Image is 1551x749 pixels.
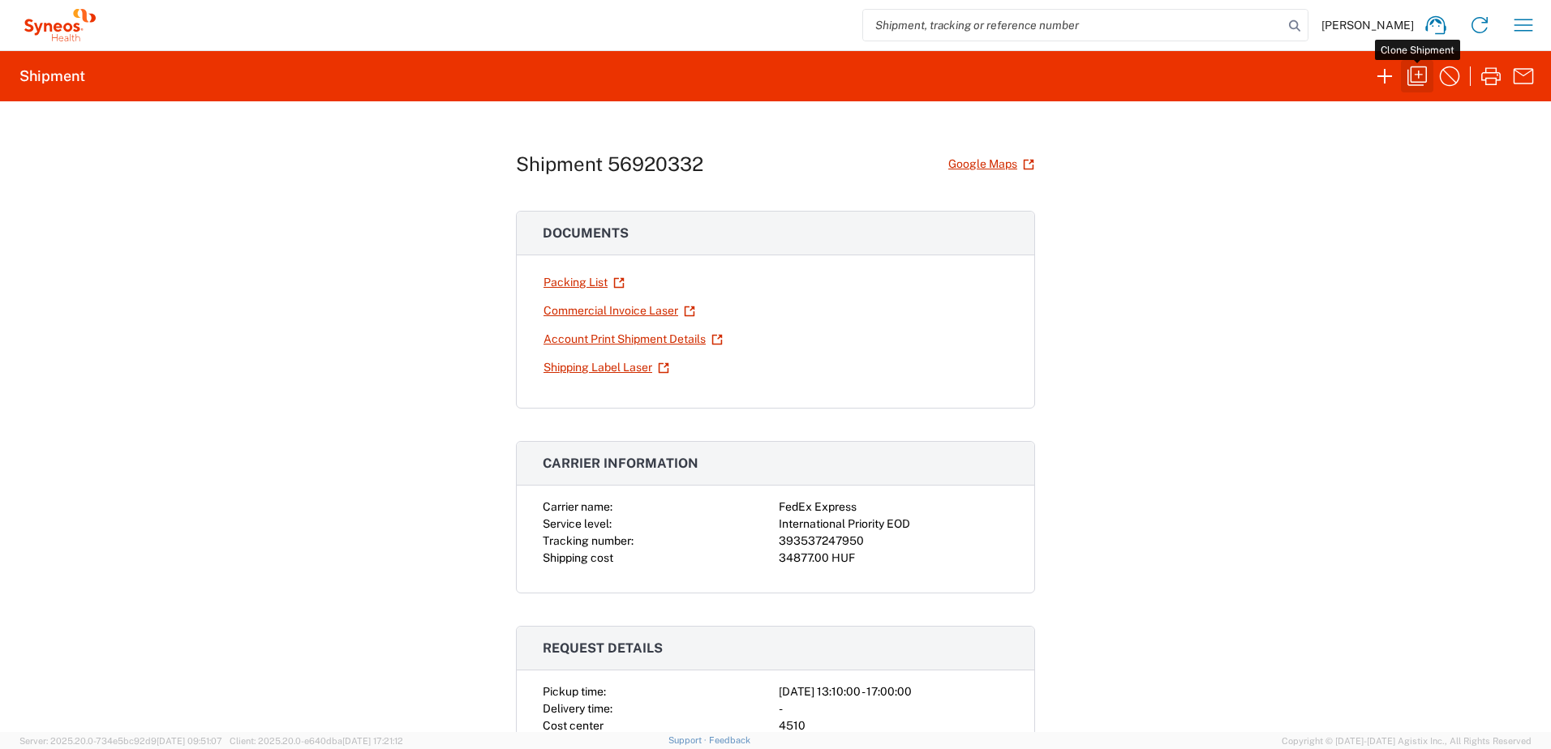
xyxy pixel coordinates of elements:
[230,736,403,746] span: Client: 2025.20.0-e640dba
[19,736,222,746] span: Server: 2025.20.0-734e5bc92d9
[543,297,696,325] a: Commercial Invoice Laser
[543,702,612,715] span: Delivery time:
[779,683,1008,700] div: [DATE] 13:10:00 - 17:00:00
[543,268,625,297] a: Packing List
[543,500,612,513] span: Carrier name:
[779,533,1008,550] div: 393537247950
[543,534,634,547] span: Tracking number:
[947,150,1035,178] a: Google Maps
[157,736,222,746] span: [DATE] 09:51:07
[543,551,613,564] span: Shipping cost
[863,10,1283,41] input: Shipment, tracking or reference number
[779,550,1008,567] div: 34877.00 HUF
[779,516,1008,533] div: International Priority EOD
[342,736,403,746] span: [DATE] 17:21:12
[543,685,606,698] span: Pickup time:
[709,735,750,745] a: Feedback
[543,719,604,732] span: Cost center
[516,152,703,176] h1: Shipment 56920332
[779,499,1008,516] div: FedEx Express
[19,66,85,86] h2: Shipment
[543,517,612,530] span: Service level:
[543,225,629,241] span: Documents
[543,353,670,382] a: Shipping Label Laser
[779,700,1008,717] div: -
[668,735,709,745] a: Support
[543,456,698,471] span: Carrier information
[543,640,663,656] span: Request details
[543,325,724,353] a: Account Print Shipment Details
[1282,734,1532,748] span: Copyright © [DATE]-[DATE] Agistix Inc., All Rights Reserved
[1321,18,1414,32] span: [PERSON_NAME]
[779,717,1008,734] div: 4510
